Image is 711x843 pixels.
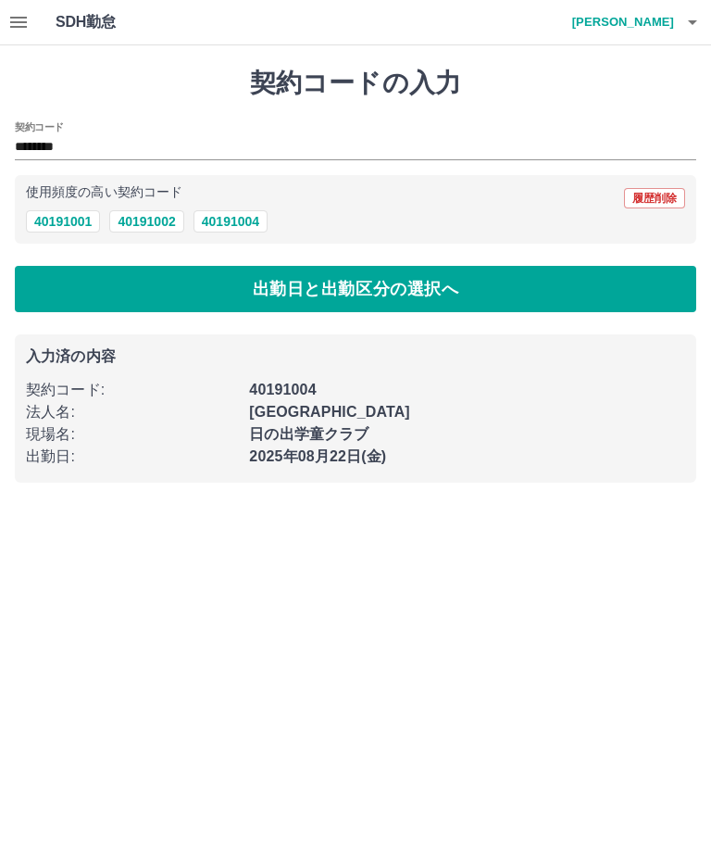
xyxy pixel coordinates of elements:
button: 40191001 [26,210,100,233]
p: 入力済の内容 [26,349,685,364]
button: 40191004 [193,210,268,233]
b: 日の出学童クラブ [249,426,368,442]
p: 使用頻度の高い契約コード [26,186,182,199]
b: 40191004 [249,382,316,397]
p: 法人名 : [26,401,238,423]
p: 出勤日 : [26,446,238,468]
button: 出勤日と出勤区分の選択へ [15,266,696,312]
h1: 契約コードの入力 [15,68,696,99]
b: 2025年08月22日(金) [249,448,386,464]
p: 契約コード : [26,379,238,401]
button: 履歴削除 [624,188,685,208]
button: 40191002 [109,210,183,233]
h2: 契約コード [15,120,64,134]
p: 現場名 : [26,423,238,446]
b: [GEOGRAPHIC_DATA] [249,404,410,420]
